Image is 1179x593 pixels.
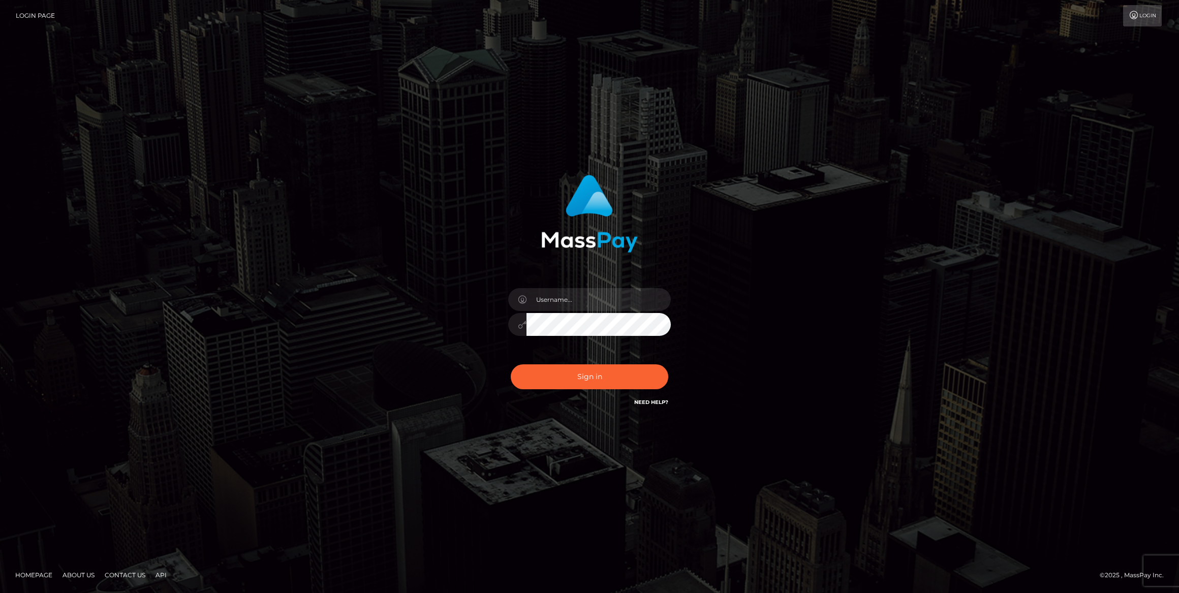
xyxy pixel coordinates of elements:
[1123,5,1162,26] a: Login
[151,567,171,583] a: API
[634,399,668,405] a: Need Help?
[101,567,149,583] a: Contact Us
[1100,570,1171,581] div: © 2025 , MassPay Inc.
[16,5,55,26] a: Login Page
[58,567,99,583] a: About Us
[11,567,56,583] a: Homepage
[526,288,671,311] input: Username...
[541,175,638,253] img: MassPay Login
[511,364,668,389] button: Sign in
